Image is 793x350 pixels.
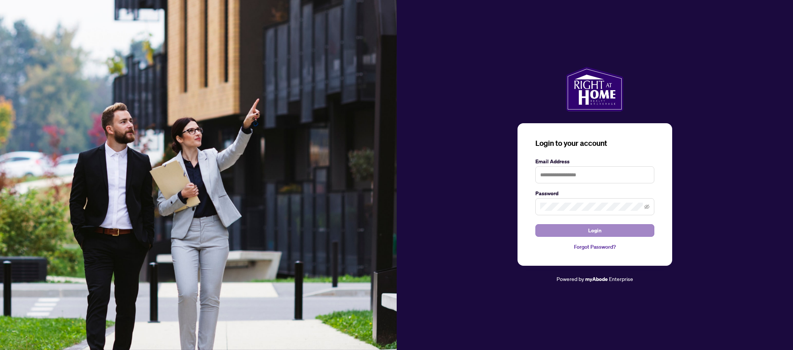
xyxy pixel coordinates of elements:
[535,189,654,197] label: Password
[585,275,608,283] a: myAbode
[609,275,633,282] span: Enterprise
[535,138,654,148] h3: Login to your account
[644,204,649,209] span: eye-invisible
[557,275,584,282] span: Powered by
[535,224,654,237] button: Login
[566,67,623,111] img: ma-logo
[535,243,654,251] a: Forgot Password?
[535,157,654,166] label: Email Address
[588,225,602,236] span: Login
